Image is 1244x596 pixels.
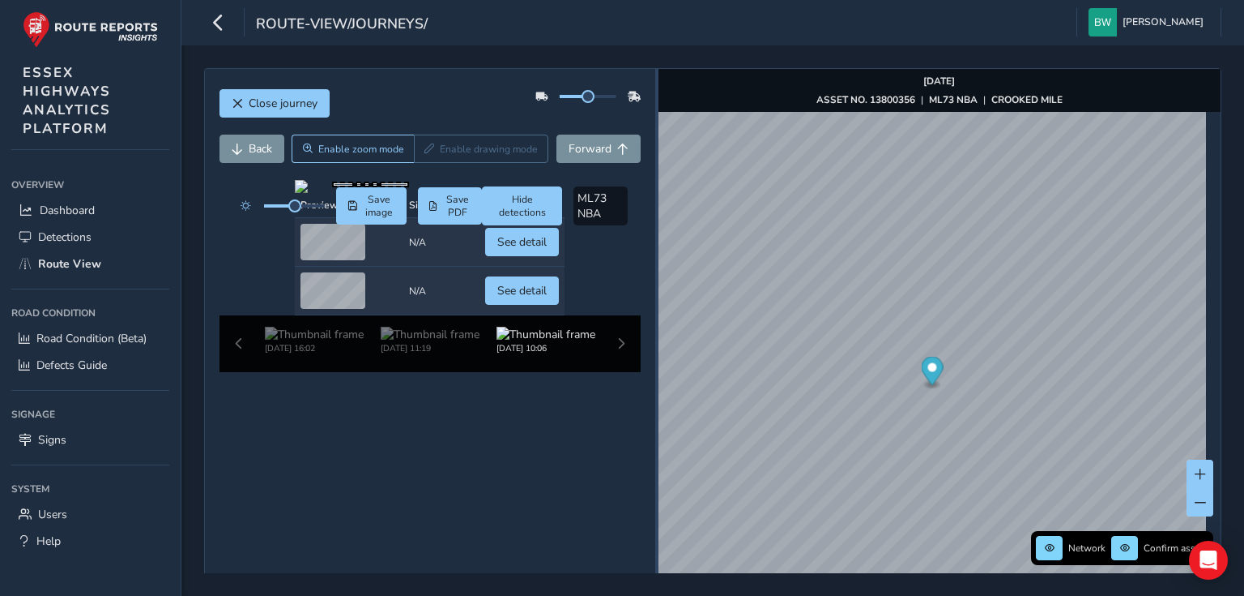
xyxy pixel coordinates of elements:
span: Help [36,534,61,549]
img: Thumbnail frame [381,327,479,342]
strong: CROOKED MILE [991,93,1063,106]
img: diamond-layout [1088,8,1117,36]
a: Detections [11,224,169,251]
button: Forward [556,135,641,163]
td: N/A [403,267,468,315]
a: Defects Guide [11,352,169,379]
span: route-view/journeys/ [256,14,428,36]
div: [DATE] 10:06 [496,342,595,354]
span: See detail [497,283,547,298]
strong: ASSET NO. 13800356 [816,93,915,106]
span: Confirm assets [1144,542,1208,555]
a: Road Condition (Beta) [11,325,169,352]
span: Save image [363,193,396,219]
button: See detail [485,228,559,256]
div: Road Condition [11,301,169,325]
div: Overview [11,173,169,197]
span: [PERSON_NAME] [1123,8,1204,36]
span: Close journey [249,96,317,111]
span: Road Condition (Beta) [36,331,147,346]
button: Zoom [292,135,414,163]
span: ML73 NBA [577,191,607,221]
button: Back [219,135,284,163]
div: Signage [11,402,169,427]
a: Users [11,501,169,528]
span: Back [249,141,272,157]
div: Map marker [921,357,943,390]
span: Hide detections [493,193,552,219]
span: Dashboard [40,203,95,218]
span: Defects Guide [36,358,107,373]
div: System [11,477,169,501]
div: Open Intercom Messenger [1189,541,1228,580]
td: N/A [403,218,468,267]
span: Users [38,507,67,522]
span: ESSEX HIGHWAYS ANALYTICS PLATFORM [23,63,111,138]
span: See detail [497,234,547,250]
button: PDF [418,187,482,225]
strong: [DATE] [923,75,955,88]
button: Save [336,187,406,225]
button: Close journey [219,89,330,118]
a: Signs [11,427,169,453]
a: Dashboard [11,197,169,224]
div: [DATE] 16:02 [265,342,364,354]
span: Signs [38,432,66,448]
span: Route View [38,256,101,272]
span: Save PDF [444,193,471,219]
button: See detail [485,277,559,305]
span: Enable zoom mode [318,143,404,156]
img: rr logo [23,11,158,48]
a: Route View [11,251,169,277]
button: [PERSON_NAME] [1088,8,1209,36]
button: Hide detections [482,187,562,225]
span: Detections [38,229,92,245]
div: [DATE] 11:19 [381,342,479,354]
img: Thumbnail frame [265,327,364,342]
span: Network [1068,542,1106,555]
img: Thumbnail frame [496,327,595,342]
a: Help [11,528,169,555]
span: Forward [569,141,611,157]
div: | | [816,93,1063,106]
strong: ML73 NBA [929,93,978,106]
